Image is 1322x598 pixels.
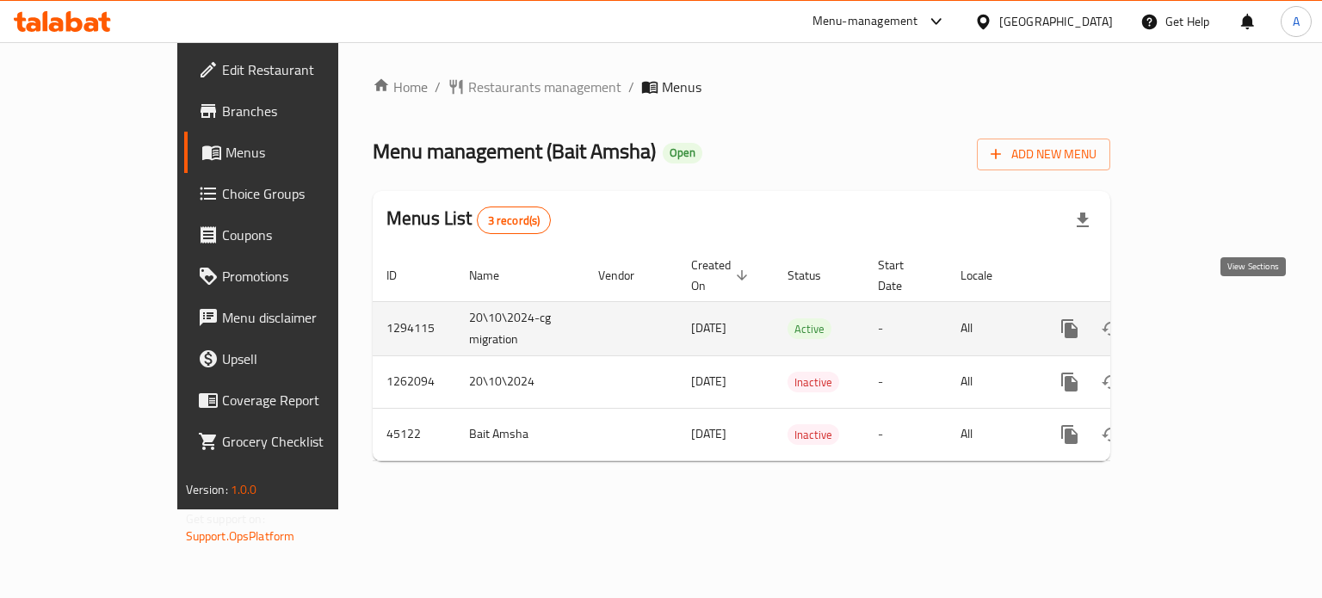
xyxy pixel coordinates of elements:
[947,408,1035,460] td: All
[788,319,831,339] span: Active
[184,132,398,173] a: Menus
[788,318,831,339] div: Active
[1090,414,1132,455] button: Change Status
[373,132,656,170] span: Menu management ( Bait Amsha )
[469,265,522,286] span: Name
[373,250,1228,461] table: enhanced table
[947,301,1035,355] td: All
[373,355,455,408] td: 1262094
[812,11,918,32] div: Menu-management
[947,355,1035,408] td: All
[1035,250,1228,302] th: Actions
[1293,12,1300,31] span: A
[788,425,839,445] span: Inactive
[691,370,726,392] span: [DATE]
[788,424,839,445] div: Inactive
[468,77,621,97] span: Restaurants management
[222,390,385,410] span: Coverage Report
[225,142,385,163] span: Menus
[222,101,385,121] span: Branches
[184,297,398,338] a: Menu disclaimer
[598,265,657,286] span: Vendor
[1049,361,1090,403] button: more
[455,355,584,408] td: 20\10\2024
[222,348,385,369] span: Upsell
[184,421,398,462] a: Grocery Checklist
[222,59,385,80] span: Edit Restaurant
[878,255,926,296] span: Start Date
[184,214,398,256] a: Coupons
[991,144,1097,165] span: Add New Menu
[628,77,634,97] li: /
[788,373,839,392] span: Inactive
[977,139,1110,170] button: Add New Menu
[663,143,702,163] div: Open
[186,525,295,547] a: Support.OpsPlatform
[186,508,265,530] span: Get support on:
[373,301,455,355] td: 1294115
[663,145,702,160] span: Open
[1090,361,1132,403] button: Change Status
[222,307,385,328] span: Menu disclaimer
[788,265,843,286] span: Status
[999,12,1113,31] div: [GEOGRAPHIC_DATA]
[448,77,621,97] a: Restaurants management
[455,408,584,460] td: Bait Amsha
[231,478,257,501] span: 1.0.0
[373,77,1110,97] nav: breadcrumb
[1090,308,1132,349] button: Change Status
[662,77,701,97] span: Menus
[184,379,398,421] a: Coverage Report
[222,225,385,245] span: Coupons
[477,207,552,234] div: Total records count
[691,317,726,339] span: [DATE]
[864,301,947,355] td: -
[222,431,385,452] span: Grocery Checklist
[788,372,839,392] div: Inactive
[691,255,753,296] span: Created On
[864,408,947,460] td: -
[864,355,947,408] td: -
[373,408,455,460] td: 45122
[455,301,584,355] td: 20\10\2024-cg migration
[184,173,398,214] a: Choice Groups
[478,213,551,229] span: 3 record(s)
[691,422,726,445] span: [DATE]
[222,266,385,287] span: Promotions
[1049,308,1090,349] button: more
[1049,414,1090,455] button: more
[184,338,398,379] a: Upsell
[186,478,228,501] span: Version:
[184,49,398,90] a: Edit Restaurant
[435,77,441,97] li: /
[184,90,398,132] a: Branches
[222,183,385,204] span: Choice Groups
[386,206,551,234] h2: Menus List
[386,265,419,286] span: ID
[1062,200,1103,241] div: Export file
[184,256,398,297] a: Promotions
[373,77,428,97] a: Home
[961,265,1015,286] span: Locale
